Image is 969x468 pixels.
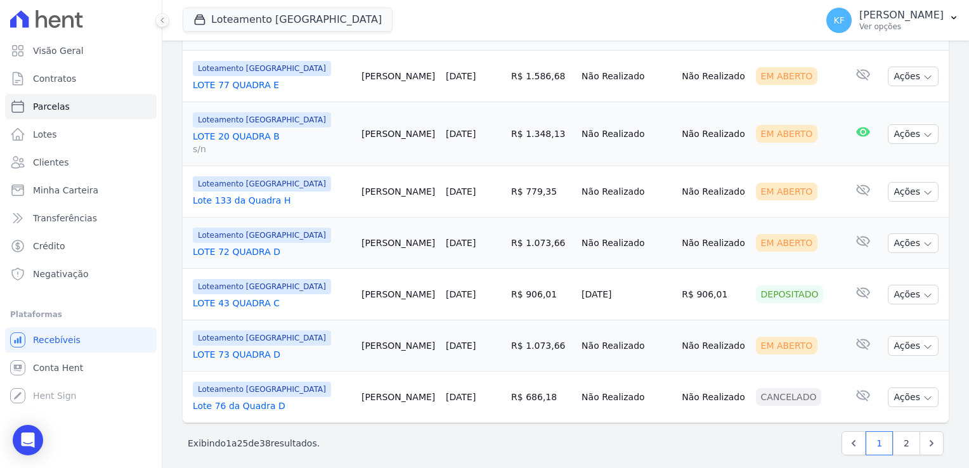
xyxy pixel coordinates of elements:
span: 25 [237,438,249,448]
td: R$ 906,01 [506,269,576,320]
td: Não Realizado [677,218,750,269]
a: Recebíveis [5,327,157,353]
span: 38 [259,438,271,448]
a: [DATE] [446,392,476,402]
div: Em Aberto [756,67,818,85]
a: LOTE 20 QUADRA Bs/n [193,130,351,155]
p: Exibindo a de resultados. [188,437,320,450]
td: Não Realizado [576,372,677,423]
button: Ações [888,67,939,86]
td: R$ 1.348,13 [506,102,576,166]
div: Em Aberto [756,337,818,354]
a: Lote 133 da Quadra H [193,194,351,207]
a: Previous [842,431,866,455]
td: R$ 1.586,68 [506,51,576,102]
div: Em Aberto [756,234,818,252]
span: Loteamento [GEOGRAPHIC_DATA] [193,61,331,76]
span: Loteamento [GEOGRAPHIC_DATA] [193,112,331,127]
td: [PERSON_NAME] [356,218,441,269]
button: KF [PERSON_NAME] Ver opções [816,3,969,38]
button: Ações [888,124,939,144]
span: Conta Hent [33,361,83,374]
span: Clientes [33,156,68,169]
a: [DATE] [446,129,476,139]
td: [PERSON_NAME] [356,51,441,102]
a: Lotes [5,122,157,147]
a: [DATE] [446,71,476,81]
a: Transferências [5,205,157,231]
span: Transferências [33,212,97,224]
span: Loteamento [GEOGRAPHIC_DATA] [193,228,331,243]
div: Em Aberto [756,183,818,200]
div: Cancelado [756,388,822,406]
a: Next [920,431,944,455]
a: Conta Hent [5,355,157,380]
a: LOTE 77 QUADRA E [193,79,351,91]
span: Parcelas [33,100,70,113]
td: R$ 686,18 [506,372,576,423]
td: Não Realizado [576,102,677,166]
a: Crédito [5,233,157,259]
td: [DATE] [576,269,677,320]
span: Crédito [33,240,65,252]
span: Loteamento [GEOGRAPHIC_DATA] [193,176,331,192]
td: Não Realizado [677,51,750,102]
a: Lote 76 da Quadra D [193,400,351,412]
a: LOTE 73 QUADRA D [193,348,351,361]
td: Não Realizado [576,218,677,269]
td: R$ 1.073,66 [506,320,576,372]
td: R$ 906,01 [677,269,750,320]
button: Loteamento [GEOGRAPHIC_DATA] [183,8,393,32]
button: Ações [888,182,939,202]
td: [PERSON_NAME] [356,166,441,218]
td: R$ 1.073,66 [506,218,576,269]
td: Não Realizado [677,320,750,372]
a: Visão Geral [5,38,157,63]
td: [PERSON_NAME] [356,102,441,166]
a: 2 [893,431,920,455]
span: Loteamento [GEOGRAPHIC_DATA] [193,279,331,294]
td: Não Realizado [677,102,750,166]
span: Loteamento [GEOGRAPHIC_DATA] [193,382,331,397]
a: [DATE] [446,238,476,248]
span: s/n [193,143,351,155]
a: Negativação [5,261,157,287]
span: Visão Geral [33,44,84,57]
td: [PERSON_NAME] [356,269,441,320]
a: Clientes [5,150,157,175]
span: Loteamento [GEOGRAPHIC_DATA] [193,330,331,346]
span: 1 [226,438,231,448]
a: [DATE] [446,289,476,299]
td: [PERSON_NAME] [356,320,441,372]
a: LOTE 72 QUADRA D [193,245,351,258]
button: Ações [888,233,939,253]
td: Não Realizado [576,51,677,102]
td: Não Realizado [576,320,677,372]
a: [DATE] [446,186,476,197]
td: [PERSON_NAME] [356,372,441,423]
a: [DATE] [446,341,476,351]
td: Não Realizado [677,372,750,423]
span: Minha Carteira [33,184,98,197]
button: Ações [888,336,939,356]
td: Não Realizado [677,166,750,218]
button: Ações [888,387,939,407]
a: LOTE 43 QUADRA C [193,297,351,309]
a: Parcelas [5,94,157,119]
div: Open Intercom Messenger [13,425,43,455]
p: Ver opções [859,22,944,32]
span: Contratos [33,72,76,85]
a: 1 [866,431,893,455]
td: R$ 779,35 [506,166,576,218]
button: Ações [888,285,939,304]
div: Plataformas [10,307,152,322]
a: Contratos [5,66,157,91]
a: Minha Carteira [5,178,157,203]
td: Não Realizado [576,166,677,218]
p: [PERSON_NAME] [859,9,944,22]
span: Negativação [33,268,89,280]
div: Depositado [756,285,824,303]
span: Recebíveis [33,334,81,346]
span: KF [833,16,844,25]
span: Lotes [33,128,57,141]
